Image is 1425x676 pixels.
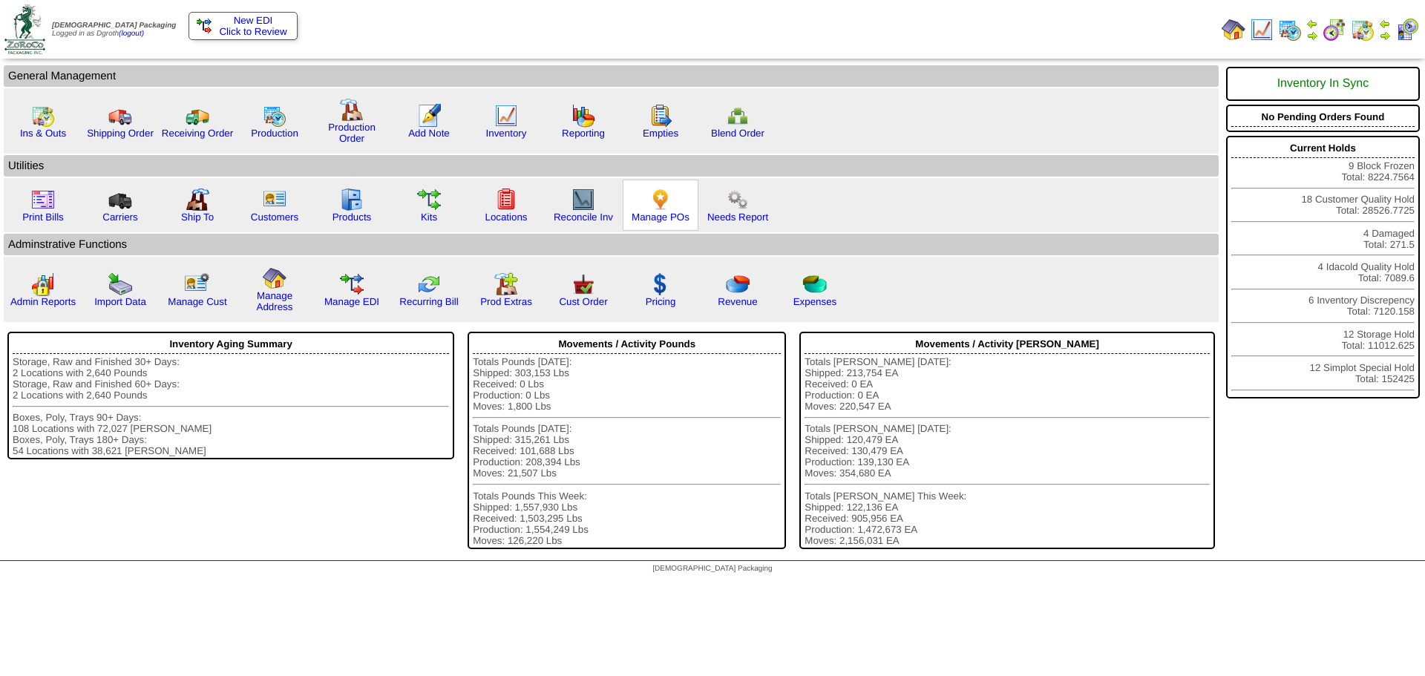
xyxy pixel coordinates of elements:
[4,65,1219,87] td: General Management
[328,122,376,144] a: Production Order
[1395,18,1419,42] img: calendarcustomer.gif
[13,356,449,456] div: Storage, Raw and Finished 30+ Days: 2 Locations with 2,640 Pounds Storage, Raw and Finished 60+ D...
[805,335,1210,354] div: Movements / Activity [PERSON_NAME]
[1226,136,1420,398] div: 9 Block Frozen Total: 8224.7564 18 Customer Quality Hold Total: 28526.7725 4 Damaged Total: 271.5...
[718,296,757,307] a: Revenue
[1250,18,1274,42] img: line_graph.gif
[646,296,676,307] a: Pricing
[181,211,214,223] a: Ship To
[13,335,449,354] div: Inventory Aging Summary
[186,188,209,211] img: factory2.gif
[1323,18,1346,42] img: calendarblend.gif
[186,104,209,128] img: truck2.gif
[340,188,364,211] img: cabinet.gif
[562,128,605,139] a: Reporting
[263,266,286,290] img: home.gif
[1351,18,1375,42] img: calendarinout.gif
[340,98,364,122] img: factory.gif
[4,234,1219,255] td: Adminstrative Functions
[1379,18,1391,30] img: arrowleft.gif
[4,155,1219,177] td: Utilities
[31,188,55,211] img: invoice2.gif
[408,128,450,139] a: Add Note
[324,296,379,307] a: Manage EDI
[197,26,289,37] span: Click to Review
[263,104,286,128] img: calendarprod.gif
[1231,70,1415,98] div: Inventory In Sync
[473,335,781,354] div: Movements / Activity Pounds
[485,211,527,223] a: Locations
[22,211,64,223] a: Print Bills
[87,128,154,139] a: Shipping Order
[632,211,689,223] a: Manage POs
[707,211,768,223] a: Needs Report
[340,272,364,296] img: edi.gif
[417,272,441,296] img: reconcile.gif
[649,188,672,211] img: po.png
[1231,139,1415,158] div: Current Holds
[571,188,595,211] img: line_graph2.gif
[332,211,372,223] a: Products
[711,128,764,139] a: Blend Order
[1231,108,1415,127] div: No Pending Orders Found
[1278,18,1302,42] img: calendarprod.gif
[571,104,595,128] img: graph.gif
[652,565,772,573] span: [DEMOGRAPHIC_DATA] Packaging
[119,30,144,38] a: (logout)
[726,188,750,211] img: workflow.png
[649,104,672,128] img: workorder.gif
[494,104,518,128] img: line_graph.gif
[571,272,595,296] img: cust_order.png
[1306,30,1318,42] img: arrowright.gif
[52,22,176,30] span: [DEMOGRAPHIC_DATA] Packaging
[102,211,137,223] a: Carriers
[251,128,298,139] a: Production
[473,356,781,546] div: Totals Pounds [DATE]: Shipped: 303,153 Lbs Received: 0 Lbs Production: 0 Lbs Moves: 1,800 Lbs Tot...
[1306,18,1318,30] img: arrowleft.gif
[726,272,750,296] img: pie_chart.png
[257,290,293,312] a: Manage Address
[10,296,76,307] a: Admin Reports
[480,296,532,307] a: Prod Extras
[108,104,132,128] img: truck.gif
[1379,30,1391,42] img: arrowright.gif
[399,296,458,307] a: Recurring Bill
[649,272,672,296] img: dollar.gif
[803,272,827,296] img: pie_chart2.png
[494,272,518,296] img: prodextras.gif
[20,128,66,139] a: Ins & Outs
[94,296,146,307] a: Import Data
[234,15,273,26] span: New EDI
[108,188,132,211] img: truck3.gif
[726,104,750,128] img: network.png
[251,211,298,223] a: Customers
[793,296,837,307] a: Expenses
[554,211,613,223] a: Reconcile Inv
[643,128,678,139] a: Empties
[417,104,441,128] img: orders.gif
[263,188,286,211] img: customers.gif
[4,4,45,54] img: zoroco-logo-small.webp
[197,15,289,37] a: New EDI Click to Review
[494,188,518,211] img: locations.gif
[1222,18,1245,42] img: home.gif
[559,296,607,307] a: Cust Order
[52,22,176,38] span: Logged in as Dgroth
[168,296,226,307] a: Manage Cust
[108,272,132,296] img: import.gif
[417,188,441,211] img: workflow.gif
[197,19,212,33] img: ediSmall.gif
[31,272,55,296] img: graph2.png
[421,211,437,223] a: Kits
[31,104,55,128] img: calendarinout.gif
[162,128,233,139] a: Receiving Order
[805,356,1210,546] div: Totals [PERSON_NAME] [DATE]: Shipped: 213,754 EA Received: 0 EA Production: 0 EA Moves: 220,547 E...
[184,272,212,296] img: managecust.png
[486,128,527,139] a: Inventory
